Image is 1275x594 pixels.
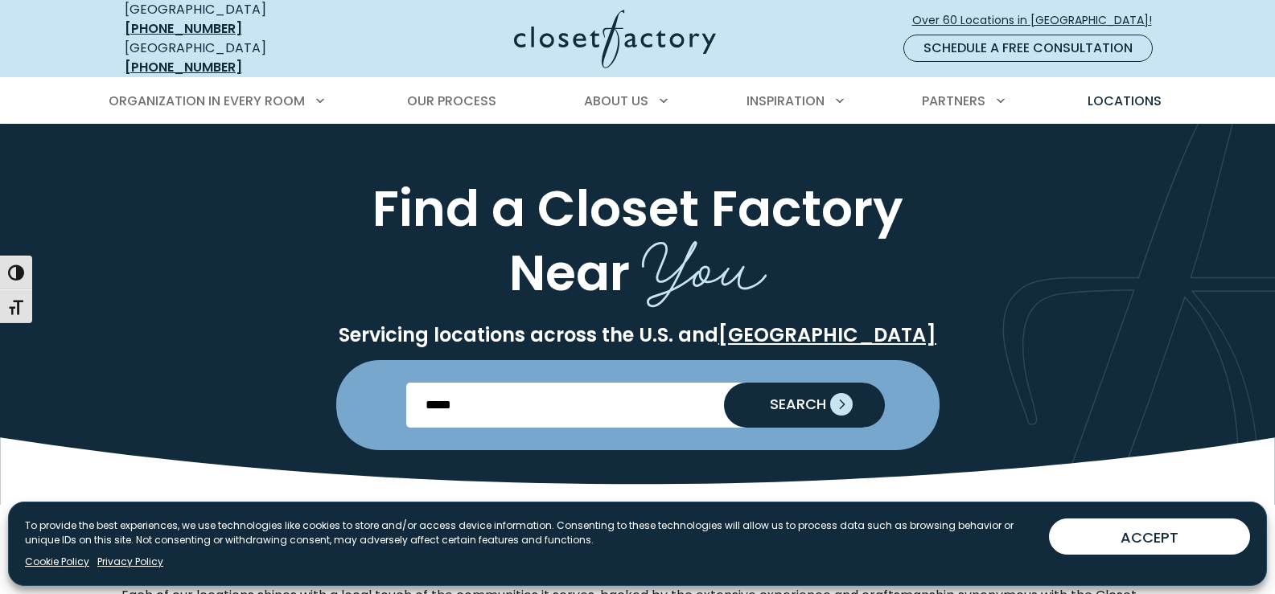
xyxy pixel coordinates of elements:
span: Locations [1088,92,1162,110]
input: Enter Postal Code [406,383,869,428]
p: Servicing locations across the U.S. and [121,323,1154,347]
img: Closet Factory Logo [514,10,716,68]
span: Our Process [407,92,496,110]
span: About Us [584,92,648,110]
a: Privacy Policy [97,555,163,569]
p: To provide the best experiences, we use technologies like cookies to store and/or access device i... [25,518,1036,547]
span: Organization in Every Room [109,92,305,110]
span: SEARCH [757,397,826,412]
span: Inspiration [746,92,825,110]
button: ACCEPT [1049,518,1250,555]
span: Partners [922,92,985,110]
a: [GEOGRAPHIC_DATA] [718,322,936,348]
a: Cookie Policy [25,555,89,569]
span: You [642,208,767,313]
span: Near [509,238,630,308]
div: [GEOGRAPHIC_DATA] [125,39,358,77]
span: Find a Closet Factory [372,174,903,244]
nav: Primary Menu [97,79,1178,124]
a: Schedule a Free Consultation [903,35,1153,62]
a: Over 60 Locations in [GEOGRAPHIC_DATA]! [911,6,1166,35]
button: Search our Nationwide Locations [724,383,885,428]
a: [PHONE_NUMBER] [125,58,242,76]
span: Over 60 Locations in [GEOGRAPHIC_DATA]! [912,12,1165,29]
a: [PHONE_NUMBER] [125,19,242,38]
